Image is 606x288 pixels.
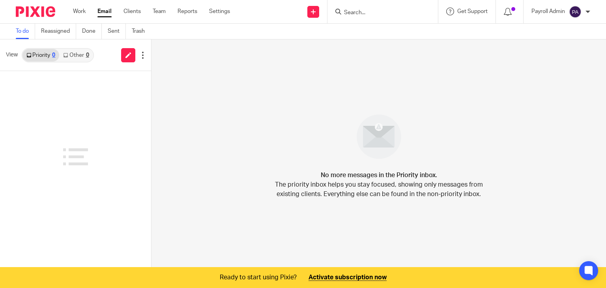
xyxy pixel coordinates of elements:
[209,7,230,15] a: Settings
[531,7,565,15] p: Payroll Admin
[22,49,59,62] a: Priority0
[153,7,166,15] a: Team
[178,7,197,15] a: Reports
[41,24,76,39] a: Reassigned
[123,7,141,15] a: Clients
[6,51,18,59] span: View
[73,7,86,15] a: Work
[16,6,55,17] img: Pixie
[274,180,483,199] p: The priority inbox helps you stay focused, showing only messages from existing clients. Everythin...
[59,49,93,62] a: Other0
[108,24,126,39] a: Sent
[569,6,582,18] img: svg%3E
[321,170,437,180] h4: No more messages in the Priority inbox.
[86,52,89,58] div: 0
[82,24,102,39] a: Done
[16,24,35,39] a: To do
[352,109,406,164] img: image
[52,52,55,58] div: 0
[132,24,151,39] a: Trash
[457,9,488,14] span: Get Support
[343,9,414,17] input: Search
[97,7,112,15] a: Email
